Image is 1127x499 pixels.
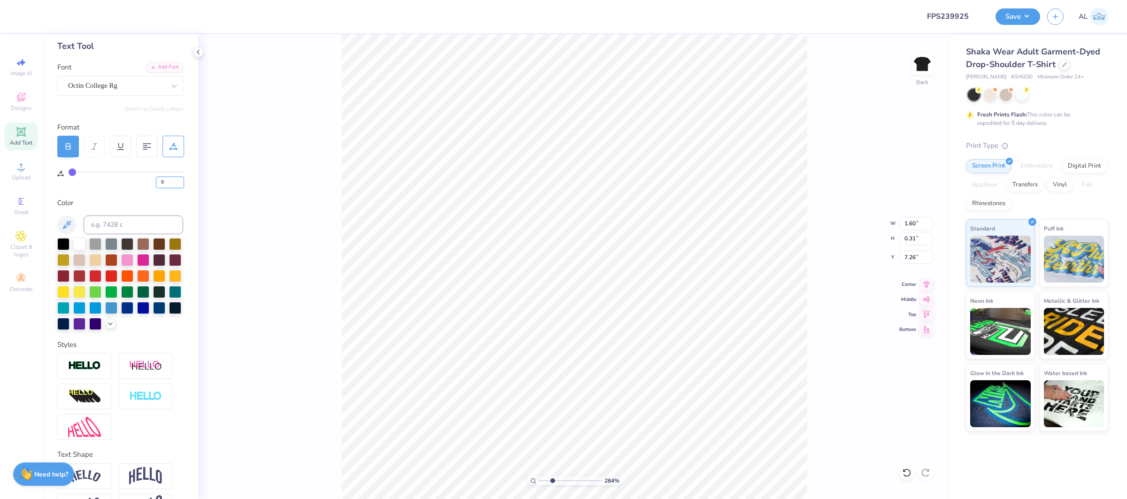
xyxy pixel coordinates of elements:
[970,223,995,233] span: Standard
[10,139,32,146] span: Add Text
[977,110,1093,127] div: This color can be expedited for 5 day delivery.
[899,296,916,303] span: Middle
[1044,236,1104,283] img: Puff Ink
[899,326,916,333] span: Bottom
[919,7,988,26] input: Untitled Design
[966,197,1011,211] div: Rhinestones
[11,104,31,112] span: Designs
[57,40,183,53] div: Text Tool
[1044,368,1087,378] span: Water based Ink
[10,285,32,293] span: Decorate
[1079,8,1108,26] a: AL
[68,470,101,483] img: Arc
[57,449,183,460] div: Text Shape
[1047,178,1073,192] div: Vinyl
[1044,308,1104,355] img: Metallic & Glitter Ink
[146,62,183,73] div: Add Font
[129,467,162,485] img: Arch
[970,296,993,306] span: Neon Ink
[129,391,162,402] img: Negative Space
[1044,296,1099,306] span: Metallic & Glitter Ink
[966,46,1100,70] span: Shaka Wear Adult Garment-Dyed Drop-Shoulder T-Shirt
[84,215,183,234] input: e.g. 7428 c
[916,78,928,86] div: Back
[68,417,101,437] img: Free Distort
[124,105,183,113] button: Switch to Greek Letters
[57,198,183,208] div: Color
[57,122,184,133] div: Format
[970,368,1024,378] span: Glow in the Dark Ink
[899,281,916,288] span: Center
[68,389,101,404] img: 3d Illusion
[57,339,183,350] div: Styles
[1079,11,1088,22] span: AL
[970,308,1031,355] img: Neon Ink
[996,8,1040,25] button: Save
[970,236,1031,283] img: Standard
[1011,73,1033,81] span: # SHGDD
[1076,178,1098,192] div: Foil
[899,311,916,318] span: Top
[14,208,29,216] span: Greek
[10,69,32,77] span: Image AI
[966,73,1006,81] span: [PERSON_NAME]
[1037,73,1084,81] span: Minimum Order: 24 +
[57,62,71,73] label: Font
[966,178,1003,192] div: Applique
[966,159,1011,173] div: Screen Print
[913,54,932,73] img: Back
[34,470,68,479] strong: Need help?
[1014,159,1059,173] div: Embroidery
[977,111,1027,118] strong: Fresh Prints Flash:
[129,360,162,372] img: Shadow
[604,476,619,485] span: 284 %
[1090,8,1108,26] img: Angela Legaspi
[5,243,38,258] span: Clipart & logos
[68,361,101,371] img: Stroke
[970,380,1031,427] img: Glow in the Dark Ink
[1062,159,1107,173] div: Digital Print
[1044,380,1104,427] img: Water based Ink
[966,140,1108,151] div: Print Type
[1044,223,1064,233] span: Puff Ink
[1006,178,1044,192] div: Transfers
[12,174,31,181] span: Upload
